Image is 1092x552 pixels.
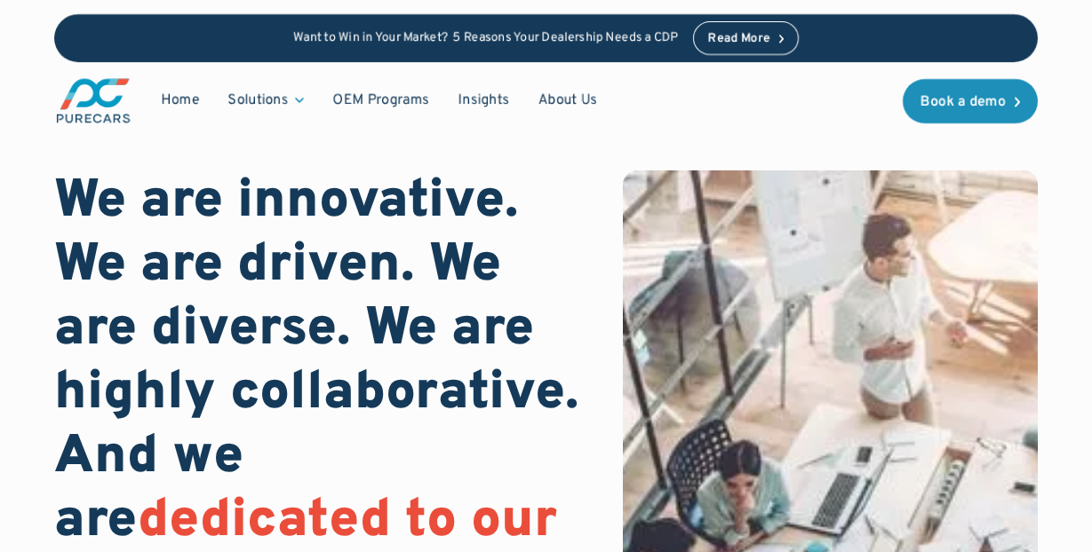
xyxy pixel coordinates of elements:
[54,76,132,125] img: purecars logo
[903,79,1038,123] a: Book a demo
[293,31,679,46] p: Want to Win in Your Market? 5 Reasons Your Dealership Needs a CDP
[523,83,611,117] a: About Us
[147,83,213,117] a: Home
[227,91,288,110] div: Solutions
[693,21,800,55] a: Read More
[708,33,770,45] div: Read More
[318,83,443,117] a: OEM Programs
[443,83,523,117] a: Insights
[921,95,1006,109] div: Book a demo
[213,83,318,117] div: Solutions
[54,76,132,125] a: main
